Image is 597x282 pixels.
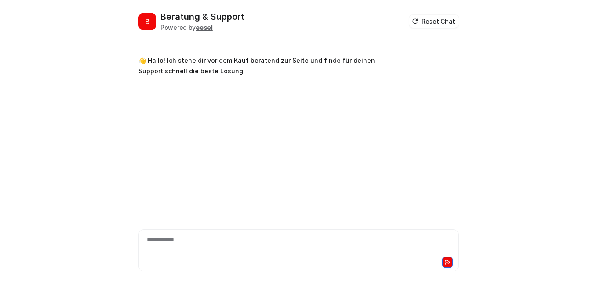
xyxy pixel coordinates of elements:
[160,23,244,32] div: Powered by
[196,24,213,31] b: eesel
[138,55,396,76] p: 👋 Hallo! Ich stehe dir vor dem Kauf beratend zur Seite und finde für deinen Support schnell die b...
[409,15,459,28] button: Reset Chat
[160,11,244,23] h2: Beratung & Support
[138,13,156,30] span: B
